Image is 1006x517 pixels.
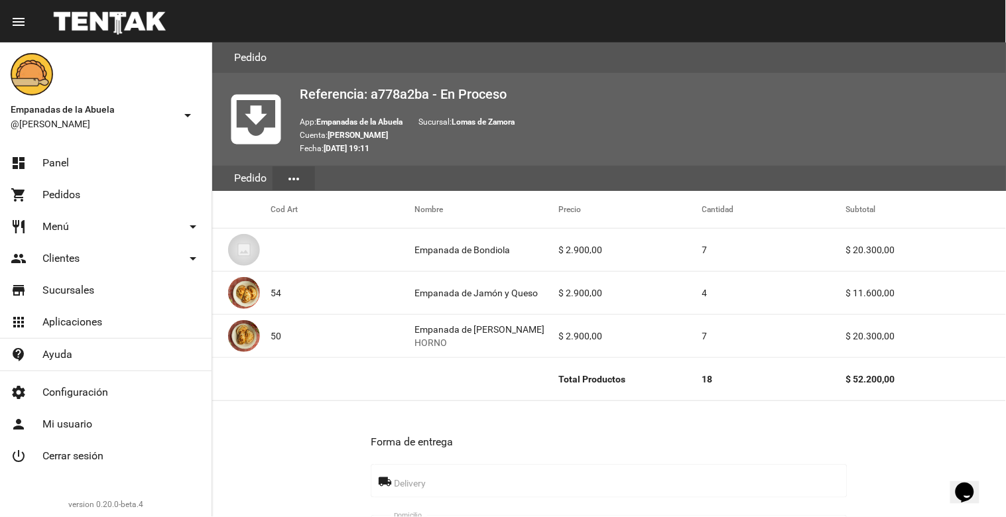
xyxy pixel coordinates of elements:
mat-icon: restaurant [11,219,27,235]
mat-icon: power_settings_new [11,448,27,464]
iframe: chat widget [950,464,993,504]
mat-header-cell: Cantidad [702,191,846,228]
mat-icon: store [11,282,27,298]
mat-icon: apps [11,314,27,330]
img: 07c47add-75b0-4ce5-9aba-194f44787723.jpg [228,234,260,266]
mat-cell: $ 2.900,00 [558,315,702,357]
img: f753fea7-0f09-41b3-9a9e-ddb84fc3b359.jpg [228,320,260,352]
h3: Forma de entrega [371,433,847,451]
mat-cell: Total Productos [558,358,702,400]
mat-icon: local_shipping [378,474,394,490]
div: Pedido [228,166,273,191]
mat-cell: $ 52.200,00 [846,358,1006,400]
mat-cell: 7 [702,315,846,357]
span: Ayuda [42,348,72,361]
span: @[PERSON_NAME] [11,117,174,131]
mat-icon: arrow_drop_down [185,251,201,266]
span: Panel [42,156,69,170]
mat-cell: $ 11.600,00 [846,272,1006,314]
div: Empanada de Bondiola [414,243,510,257]
span: Menú [42,220,69,233]
span: Sucursales [42,284,94,297]
span: HORNO [414,336,544,349]
span: Clientes [42,252,80,265]
b: Lomas de Zamora [452,117,515,127]
mat-icon: shopping_cart [11,187,27,203]
mat-icon: menu [11,14,27,30]
mat-cell: $ 20.300,00 [846,315,1006,357]
p: Fecha: [300,142,995,155]
div: Empanada de Jamón y Queso [414,286,538,300]
div: Empanada de [PERSON_NAME] [414,323,544,349]
span: Aplicaciones [42,316,102,329]
mat-header-cell: Nombre [414,191,558,228]
mat-cell: $ 2.900,00 [558,272,702,314]
mat-cell: 7 [702,229,846,271]
span: Empanadas de la Abuela [11,101,174,117]
mat-icon: contact_support [11,347,27,363]
img: 72c15bfb-ac41-4ae4-a4f2-82349035ab42.jpg [228,277,260,309]
mat-cell: $ 2.900,00 [558,229,702,271]
span: Cerrar sesión [42,449,103,463]
mat-icon: person [11,416,27,432]
b: Empanadas de la Abuela [316,117,403,127]
mat-icon: settings [11,384,27,400]
p: App: Sucursal: [300,115,995,129]
span: Configuración [42,386,108,399]
mat-icon: dashboard [11,155,27,171]
mat-cell: $ 20.300,00 [846,229,1006,271]
button: Elegir sección [273,166,315,190]
span: Pedidos [42,188,80,201]
h3: Pedido [234,48,267,67]
img: f0136945-ed32-4f7c-91e3-a375bc4bb2c5.png [11,53,53,95]
mat-cell: 54 [271,272,414,314]
h2: Referencia: a778a2ba - En Proceso [300,84,995,105]
div: version 0.20.0-beta.4 [11,498,201,511]
mat-header-cell: Subtotal [846,191,1006,228]
mat-cell: 4 [702,272,846,314]
b: [DATE] 19:11 [324,144,369,153]
mat-icon: arrow_drop_down [185,219,201,235]
mat-icon: people [11,251,27,266]
mat-icon: more_horiz [286,171,302,187]
mat-header-cell: Precio [558,191,702,228]
mat-icon: move_to_inbox [223,86,289,152]
mat-cell: 18 [702,358,846,400]
mat-icon: arrow_drop_down [180,107,196,123]
mat-header-cell: Cod Art [271,191,414,228]
span: Mi usuario [42,418,92,431]
mat-cell: 50 [271,315,414,357]
b: [PERSON_NAME] [328,131,388,140]
p: Cuenta: [300,129,995,142]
